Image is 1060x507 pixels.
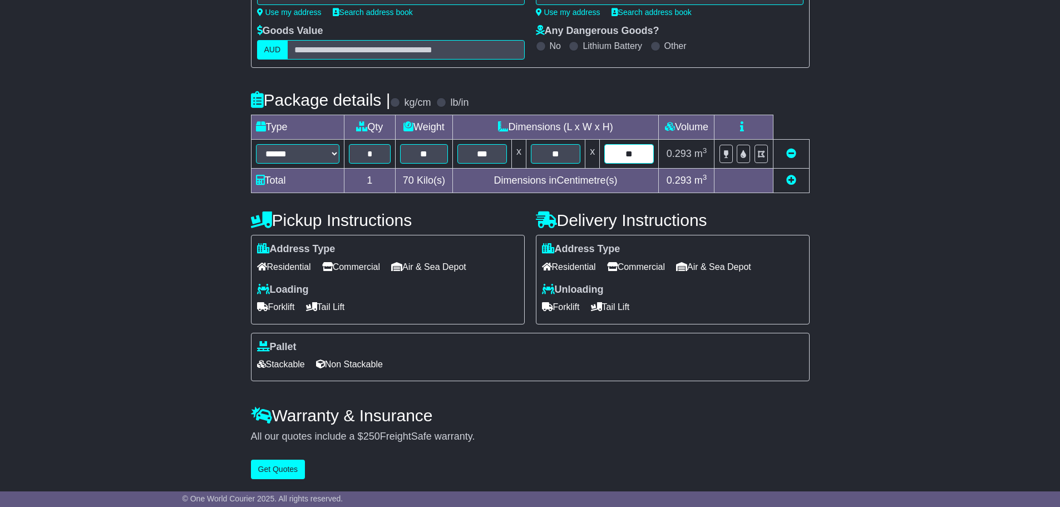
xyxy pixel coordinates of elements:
[542,284,604,296] label: Unloading
[251,406,810,425] h4: Warranty & Insurance
[257,356,305,373] span: Stackable
[251,115,344,140] td: Type
[450,97,469,109] label: lb/in
[536,25,659,37] label: Any Dangerous Goods?
[550,41,561,51] label: No
[676,258,751,275] span: Air & Sea Depot
[257,341,297,353] label: Pallet
[257,258,311,275] span: Residential
[664,41,687,51] label: Other
[251,91,391,109] h4: Package details |
[786,148,796,159] a: Remove this item
[452,115,659,140] td: Dimensions (L x W x H)
[396,169,453,193] td: Kilo(s)
[536,8,600,17] a: Use my address
[183,494,343,503] span: © One World Courier 2025. All rights reserved.
[607,258,665,275] span: Commercial
[511,140,526,169] td: x
[694,175,707,186] span: m
[251,169,344,193] td: Total
[251,460,305,479] button: Get Quotes
[363,431,380,442] span: 250
[536,211,810,229] h4: Delivery Instructions
[585,140,600,169] td: x
[322,258,380,275] span: Commercial
[404,97,431,109] label: kg/cm
[667,175,692,186] span: 0.293
[344,115,396,140] td: Qty
[452,169,659,193] td: Dimensions in Centimetre(s)
[583,41,642,51] label: Lithium Battery
[257,298,295,316] span: Forklift
[251,431,810,443] div: All our quotes include a $ FreightSafe warranty.
[667,148,692,159] span: 0.293
[344,169,396,193] td: 1
[257,284,309,296] label: Loading
[257,8,322,17] a: Use my address
[251,211,525,229] h4: Pickup Instructions
[257,25,323,37] label: Goods Value
[333,8,413,17] a: Search address book
[316,356,383,373] span: Non Stackable
[403,175,414,186] span: 70
[703,146,707,155] sup: 3
[257,40,288,60] label: AUD
[612,8,692,17] a: Search address book
[703,173,707,181] sup: 3
[396,115,453,140] td: Weight
[391,258,466,275] span: Air & Sea Depot
[694,148,707,159] span: m
[306,298,345,316] span: Tail Lift
[786,175,796,186] a: Add new item
[542,258,596,275] span: Residential
[542,298,580,316] span: Forklift
[257,243,336,255] label: Address Type
[542,243,620,255] label: Address Type
[659,115,714,140] td: Volume
[591,298,630,316] span: Tail Lift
